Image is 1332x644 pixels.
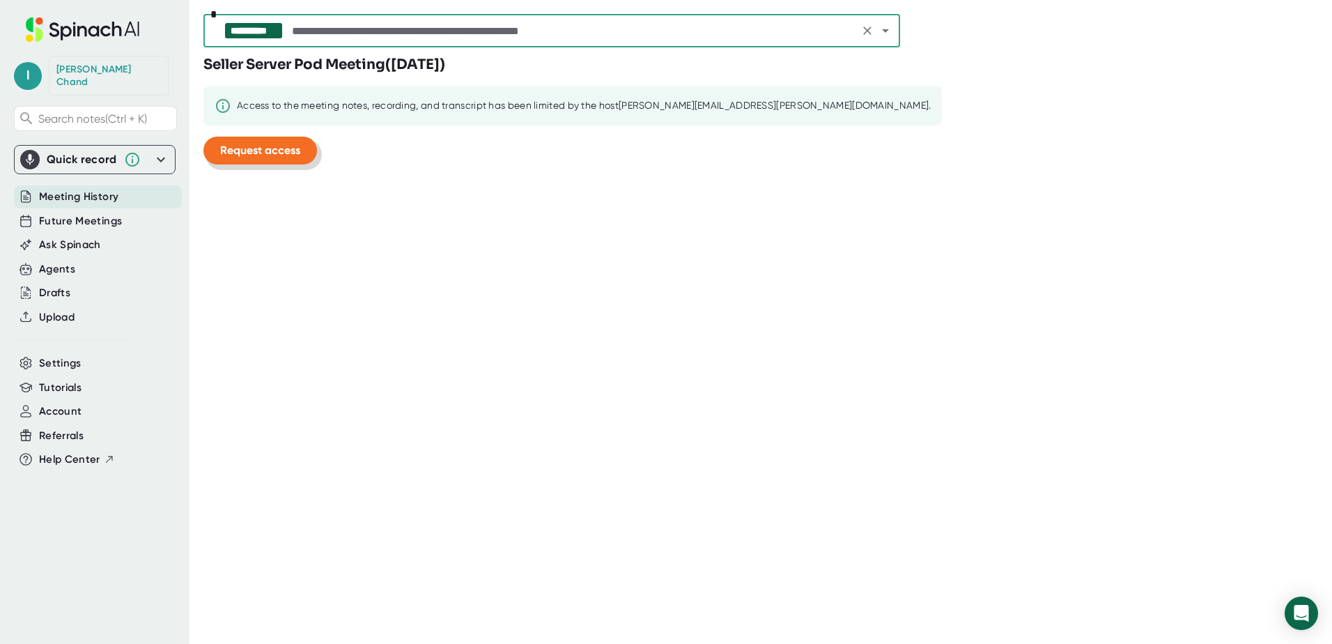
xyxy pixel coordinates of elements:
[876,21,895,40] button: Open
[20,146,169,174] div: Quick record
[203,54,445,75] h3: Seller Server Pod Meeting ( [DATE] )
[39,452,100,468] span: Help Center
[39,452,115,468] button: Help Center
[203,137,317,164] button: Request access
[39,380,82,396] button: Tutorials
[237,100,931,112] div: Access to the meeting notes, recording, and transcript has been limited by the host [PERSON_NAME]...
[1285,597,1318,630] div: Open Intercom Messenger
[39,355,82,371] button: Settings
[39,213,122,229] button: Future Meetings
[39,309,75,325] button: Upload
[14,62,42,90] span: l
[39,189,118,205] button: Meeting History
[39,285,70,301] button: Drafts
[38,112,147,125] span: Search notes (Ctrl + K)
[858,21,877,40] button: Clear
[39,428,84,444] button: Referrals
[39,237,101,253] button: Ask Spinach
[39,404,82,420] button: Account
[39,261,75,277] button: Agents
[56,63,161,88] div: Laura Chand
[47,153,117,167] div: Quick record
[220,144,300,157] span: Request access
